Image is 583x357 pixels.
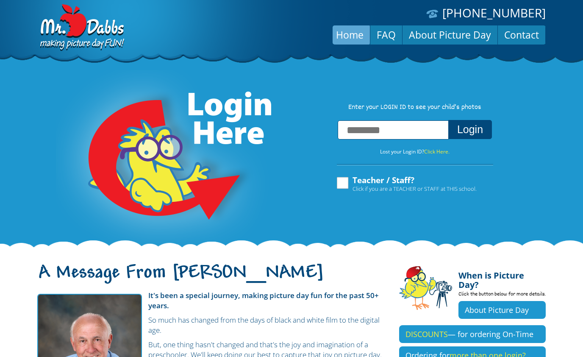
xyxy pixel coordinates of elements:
span: DISCOUNTS [405,329,448,339]
span: Click if you are a TEACHER or STAFF at THIS school. [353,184,477,193]
a: DISCOUNTS— for ordering On-Time [399,325,546,343]
label: Teacher / Staff? [336,176,477,192]
strong: It's been a special journey, making picture day fun for the past 50+ years. [148,290,379,310]
img: Dabbs Company [37,4,125,52]
a: FAQ [370,25,402,45]
a: About Picture Day [458,301,546,319]
h4: When is Picture Day? [458,266,546,290]
a: About Picture Day [403,25,497,45]
button: Login [448,120,492,139]
a: Home [330,25,370,45]
p: Lost your Login ID? [328,147,502,156]
img: Login Here [56,70,273,248]
p: So much has changed from the days of black and white film to the digital age. [37,315,386,335]
a: Contact [498,25,545,45]
p: Enter your LOGIN ID to see your child’s photos [328,103,502,112]
a: [PHONE_NUMBER] [442,5,546,21]
h1: A Message From [PERSON_NAME] [37,269,386,287]
a: Click Here. [424,148,450,155]
p: Click the button below for more details. [458,290,546,301]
